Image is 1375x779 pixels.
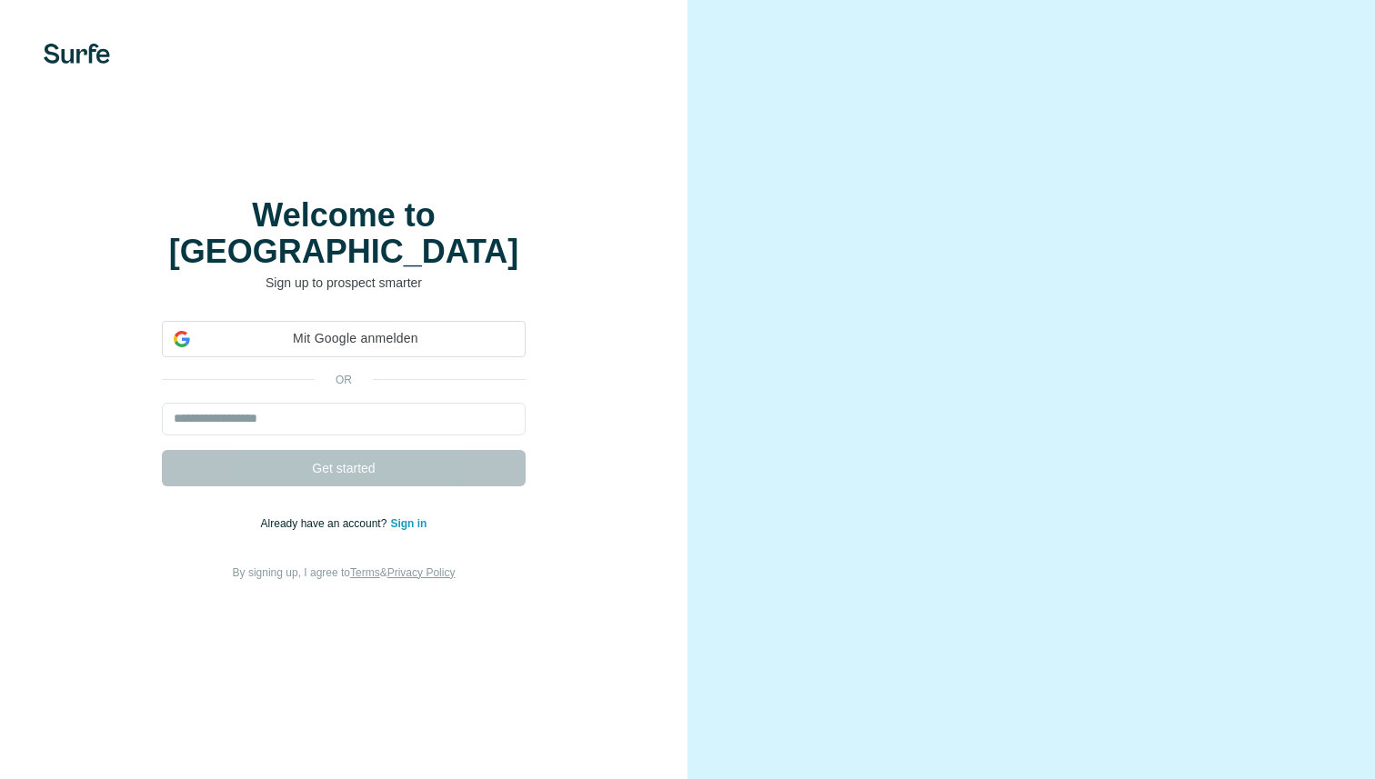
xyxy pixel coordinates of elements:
[233,566,456,579] span: By signing up, I agree to &
[197,329,514,348] span: Mit Google anmelden
[162,274,526,292] p: Sign up to prospect smarter
[387,566,456,579] a: Privacy Policy
[153,355,535,395] iframe: Schaltfläche „Über Google anmelden“
[390,517,427,530] a: Sign in
[261,517,391,530] span: Already have an account?
[162,197,526,270] h1: Welcome to [GEOGRAPHIC_DATA]
[162,321,526,357] div: Mit Google anmelden
[44,44,110,64] img: Surfe's logo
[350,566,380,579] a: Terms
